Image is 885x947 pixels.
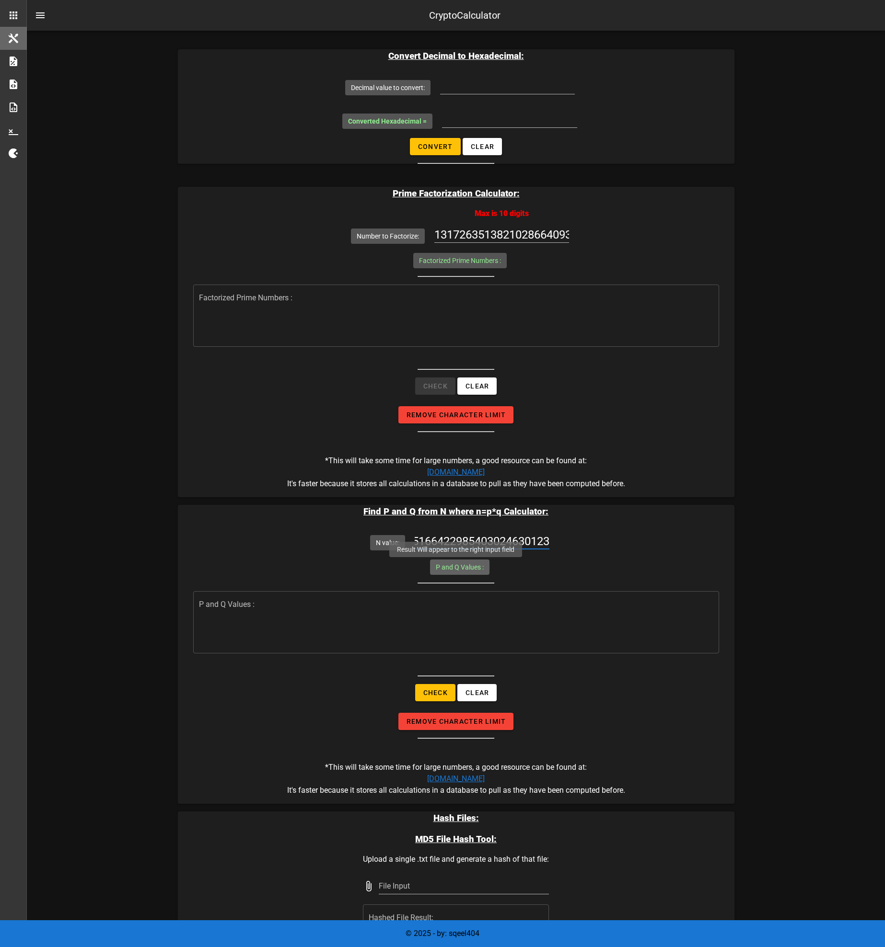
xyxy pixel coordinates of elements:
label: P and Q Values : [436,562,484,572]
button: Clear [463,138,502,155]
h3: MD5 File Hash Tool: [348,833,564,846]
button: Convert [410,138,461,155]
span: Remove Character Limit [406,411,506,419]
h3: Convert Decimal to Hexadecimal: [178,49,734,63]
span: Clear [465,382,489,390]
button: Clear [457,377,497,395]
label: Factorized Prime Numbers : [419,256,501,265]
button: Remove Character Limit [398,406,514,423]
button: nav-menu-toggle [29,4,52,27]
button: Clear [457,684,497,701]
h3: Find P and Q from N where n=p*q Calculator: [178,505,734,518]
a: [DOMAIN_NAME] [427,468,485,477]
p: *This will take some time for large numbers, a good resource can be found at: It's faster because... [186,455,727,497]
span: Check [423,689,448,696]
p: *This will take some time for large numbers, a good resource can be found at: It's faster because... [186,762,727,804]
button: Check [415,684,455,701]
p: Upload a single .txt file and generate a hash of that file: [363,854,549,865]
span: © 2025 - by: sqeel404 [406,929,479,938]
h3: Hash Files: [178,811,734,825]
a: [DOMAIN_NAME] [427,774,485,783]
span: Max is 10 digits [475,209,529,218]
button: File Input prepended action [363,880,374,892]
button: Remove Character Limit [398,713,514,730]
div: CryptoCalculator [429,8,501,23]
h3: Prime Factorization Calculator: [178,187,734,200]
label: N value: [376,538,399,548]
label: Number to Factorize: [357,231,419,241]
span: Clear [470,143,494,150]
span: Converted Hexadecimal = [348,117,427,125]
label: Decimal value to convert: [351,83,425,92]
span: Remove Character Limit [406,718,506,725]
span: Convert [418,143,453,150]
span: Clear [465,689,489,696]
